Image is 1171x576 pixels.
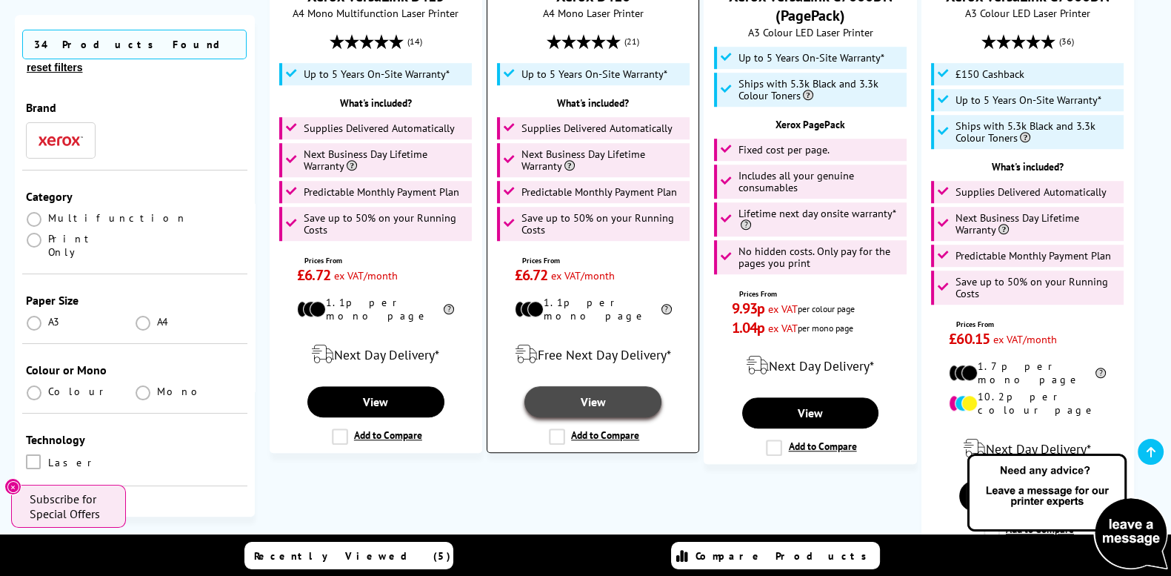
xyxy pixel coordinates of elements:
button: Close [4,478,21,495]
span: Save up to 50% on your Running Costs [955,276,1120,299]
img: Open Live Chat window [964,451,1171,573]
span: Predictable Monthly Payment Plan [521,186,677,198]
div: modal_delivery [278,334,474,375]
span: ex VAT [768,302,798,316]
div: What's included? [930,160,1126,173]
span: Supplies Delivered Automatically [521,122,673,134]
div: Paper Size [26,293,244,308]
span: Next Business Day Lifetime Warranty [304,148,468,172]
span: Ships with 5.3k Black and 3.3k Colour Toners [738,78,903,102]
span: £6.72 [297,265,330,285]
label: Add to Compare [766,440,856,456]
div: Technology [26,432,244,447]
span: (21) [624,27,639,56]
a: View [959,480,1096,512]
a: Compare Products [671,542,880,569]
span: Ships with 5.3k Black and 3.3k Colour Toners [955,120,1120,144]
div: modal_delivery [495,334,691,375]
span: Save up to 50% on your Running Costs [521,212,686,236]
span: Multifunction [48,211,187,225]
span: Up to 5 Years On-Site Warranty* [738,52,884,64]
span: ex VAT [768,321,798,335]
span: Next Business Day Lifetime Warranty [521,148,686,172]
span: Up to 5 Years On-Site Warranty* [955,94,1101,106]
span: Mono [157,385,206,398]
span: Prices From [304,256,454,265]
span: A4 [157,315,170,328]
span: ex VAT/month [993,332,1057,346]
span: 9.93p [732,299,765,318]
a: View [524,386,661,417]
span: Prices From [956,320,1106,329]
a: Recently Viewed (5) [244,542,453,569]
span: Save up to 50% on your Running Costs [304,212,468,236]
div: Xerox PagePack [712,118,908,131]
span: Compare Products [695,549,875,563]
span: Up to 5 Years On-Site Warranty* [304,68,450,80]
span: Prices From [522,256,672,265]
span: Supplies Delivered Automatically [955,186,1107,198]
label: Add to Compare [332,428,422,445]
span: ex VAT/month [551,268,615,282]
span: A3 Colour LED Laser Printer [712,25,908,39]
span: A3 Colour LED Laser Printer [930,6,1126,20]
span: 1.04p [732,318,765,337]
div: modal_delivery [712,345,908,386]
li: 1.1p per mono page [515,296,672,322]
div: Brand [26,100,244,115]
span: (36) [1059,27,1074,56]
div: What's included? [495,96,691,110]
span: Lifetime next day onsite warranty* [738,208,903,231]
span: £6.72 [515,265,548,285]
span: A4 Mono Multifunction Laser Printer [278,6,474,20]
span: ex VAT/month [334,268,398,282]
li: 10.2p per colour page [949,390,1106,417]
span: Laser [48,454,98,471]
span: Subscribe for Special Offers [30,491,111,521]
li: 1.1p per mono page [297,296,454,322]
span: per mono page [798,322,853,334]
span: Print Only [48,232,135,259]
div: Colour or Mono [26,363,244,377]
span: A4 Mono Laser Printer [495,6,691,20]
button: reset filters [22,61,87,74]
span: Supplies Delivered Automatically [304,122,455,134]
span: No hidden costs. Only pay for the pages you print [738,245,903,269]
span: Fixed cost per page. [738,144,830,156]
span: Predictable Monthly Payment Plan [304,186,459,198]
span: Colour [48,385,110,398]
span: Predictable Monthly Payment Plan [955,250,1111,262]
span: per colour page [798,303,855,314]
span: Up to 5 Years On-Site Warranty* [521,68,667,80]
span: Recently Viewed (5) [254,549,451,563]
span: £150 Cashback [955,68,1024,80]
span: A3 [48,315,61,328]
img: Xerox [39,136,83,146]
a: View [742,397,879,428]
label: Add to Compare [549,428,639,445]
span: 34 Products Found [22,30,247,59]
a: View [307,386,444,417]
div: What's included? [278,96,474,110]
span: Includes all your genuine consumables [738,170,903,193]
div: Connectivity [26,505,244,520]
button: Xerox [34,130,87,150]
span: (14) [407,27,422,56]
li: 1.7p per mono page [949,360,1106,386]
span: Next Business Day Lifetime Warranty [955,212,1120,236]
div: Category [26,189,244,204]
span: Prices From [739,289,889,299]
span: £60.15 [949,329,990,348]
div: modal_delivery [930,428,1126,469]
